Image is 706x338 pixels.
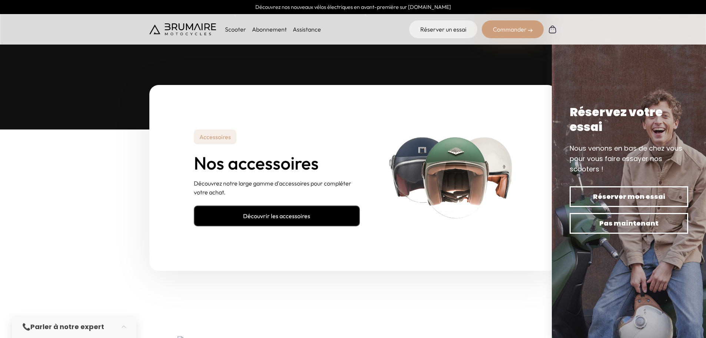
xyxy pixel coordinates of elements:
img: Brumaire Motocycles [149,23,216,35]
a: Découvrir les accessoires [194,206,360,226]
p: Accessoires [194,129,236,144]
img: right-arrow-2.png [528,28,533,33]
a: Abonnement [252,26,287,33]
a: Assistance [293,26,321,33]
p: Découvrez notre large gamme d'accessoires pour compléter votre achat. [194,179,360,197]
img: casques.png [388,136,512,219]
img: Panier [548,25,557,34]
div: Commander [482,20,544,38]
h2: Nos accessoires [194,153,360,173]
p: Scooter [225,25,246,34]
a: Réserver un essai [409,20,477,38]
